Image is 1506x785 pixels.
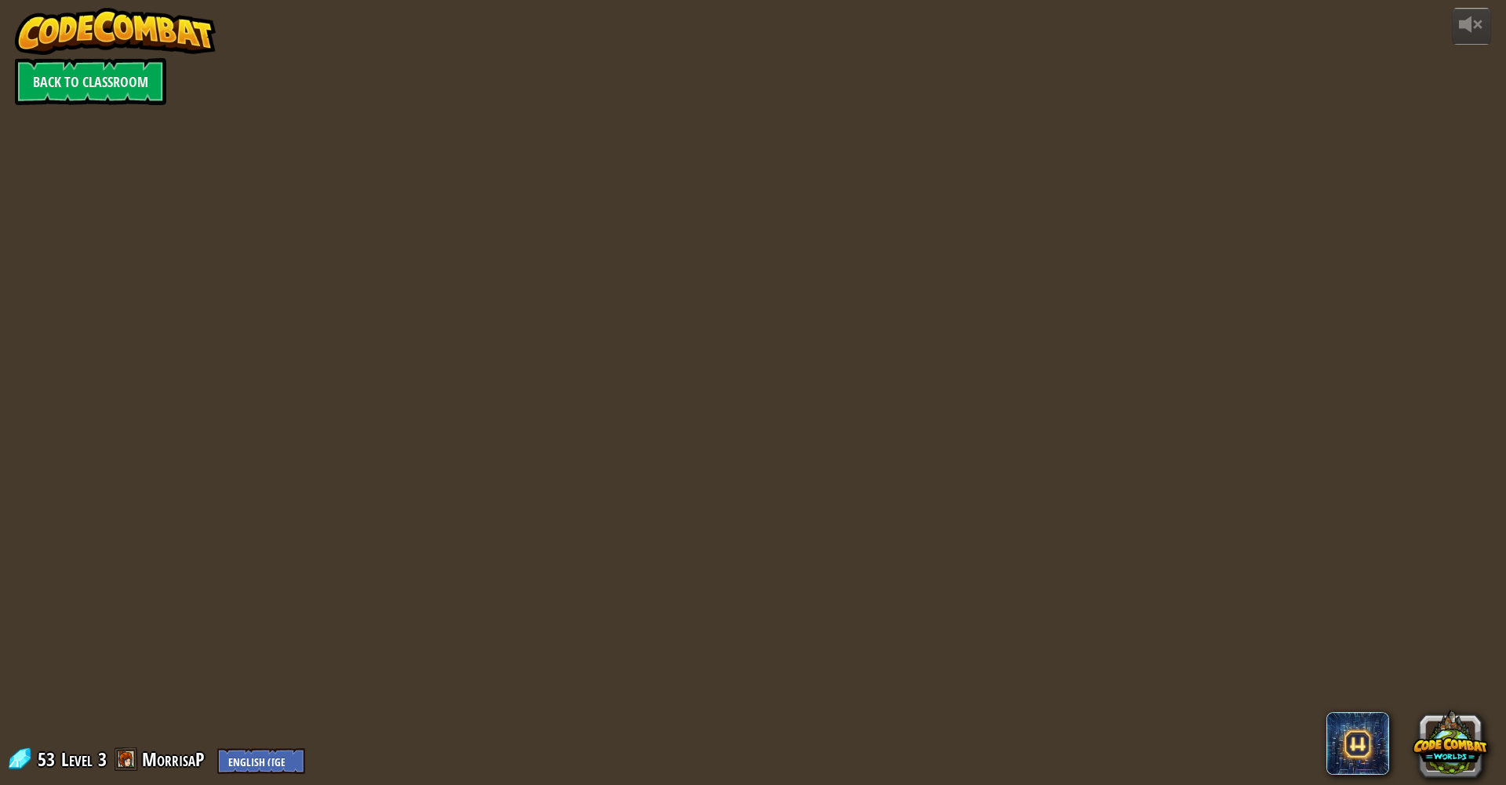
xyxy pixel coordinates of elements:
a: MorrisaP [142,747,209,772]
span: Level [61,747,93,772]
a: Back to Classroom [15,58,166,105]
span: 53 [38,747,60,772]
button: Adjust volume [1452,8,1491,45]
span: 3 [98,747,107,772]
img: CodeCombat - Learn how to code by playing a game [15,8,216,55]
